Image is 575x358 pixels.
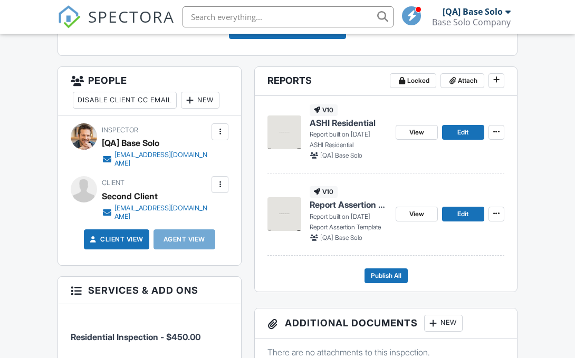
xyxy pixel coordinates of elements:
li: Service: Residential Inspection [71,312,228,351]
div: Disable Client CC Email [73,92,177,109]
span: Client [102,179,124,187]
a: SPECTORA [57,14,175,36]
p: There are no attachments to this inspection. [267,346,504,358]
div: New [424,315,463,332]
div: [QA] Base Solo [443,6,503,17]
div: Second Client [102,188,158,204]
img: The Best Home Inspection Software - Spectora [57,5,81,28]
div: [QA] Base Solo [102,135,159,151]
a: [EMAIL_ADDRESS][DOMAIN_NAME] [102,204,209,221]
div: New [181,92,219,109]
a: [EMAIL_ADDRESS][DOMAIN_NAME] [102,151,209,168]
div: [EMAIL_ADDRESS][DOMAIN_NAME] [114,204,209,221]
span: Inspector [102,126,138,134]
h3: Additional Documents [255,308,517,338]
h3: Services & Add ons [58,277,241,304]
input: Search everything... [183,6,394,27]
span: SPECTORA [88,5,175,27]
div: [EMAIL_ADDRESS][DOMAIN_NAME] [114,151,209,168]
div: Base Solo Company [432,17,511,27]
span: Residential Inspection - $450.00 [71,332,200,342]
h3: People [58,67,241,115]
a: Client View [88,234,143,245]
